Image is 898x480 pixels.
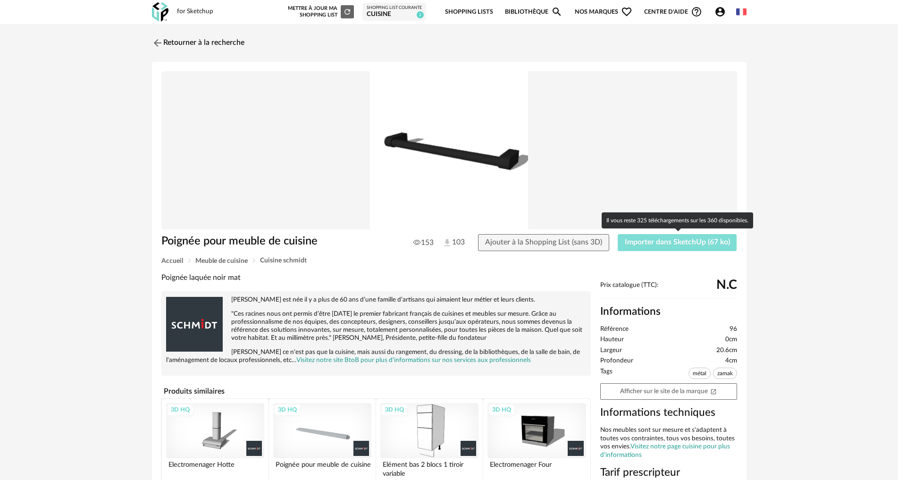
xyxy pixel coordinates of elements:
span: Refresh icon [343,9,352,14]
a: Visitez notre page cuisine pour plus d'informations [600,443,730,458]
a: Retourner à la recherche [152,33,244,53]
div: Electromenager Hotte [166,458,264,477]
span: 96 [730,325,737,334]
h2: Informations [600,305,737,319]
div: Mettre à jour ma Shopping List [286,5,354,18]
p: [PERSON_NAME] est née il y a plus de 60 ans d’une famille d’artisans qui aimaient leur métier et ... [166,296,586,304]
span: zamak [713,368,737,379]
a: Visitez notre site BtoB pour plus d'informations sur nos services aux professionnels [296,357,531,363]
span: Account Circle icon [714,6,730,17]
div: Il vous reste 325 téléchargements sur les 360 disponibles. [602,212,753,228]
span: Account Circle icon [714,6,726,17]
span: Cuisine schmidt [260,257,307,264]
div: Elément bas 2 blocs 1 tiroir variable [380,458,478,477]
img: Téléchargements [442,238,452,248]
span: N.C [716,281,737,289]
a: Shopping Lists [445,1,493,23]
span: Help Circle Outline icon [691,6,702,17]
div: Prix catalogue (TTC): [600,281,737,299]
span: Ajouter à la Shopping List (sans 3D) [485,238,602,246]
span: Hauteur [600,336,624,344]
div: Cuisine [367,10,422,19]
span: 2 [417,11,424,18]
div: Shopping List courante [367,5,422,11]
span: métal [688,368,711,379]
h3: Tarif prescripteur [600,466,737,480]
span: Largeur [600,346,622,355]
a: Shopping List courante Cuisine 2 [367,5,422,19]
div: 3D HQ [381,404,408,416]
h4: Produits similaires [161,384,591,398]
span: 153 [413,238,434,247]
div: Nos meubles sont sur mesure et s'adaptent à toutes vos contraintes, tous vos besoins, toutes vos ... [600,426,737,459]
span: Magnify icon [551,6,562,17]
span: 4cm [725,357,737,365]
h3: Informations techniques [600,406,737,420]
span: Importer dans SketchUp (67 ko) [625,238,730,246]
img: OXP [152,2,168,22]
img: brand logo [166,296,223,353]
span: Meuble de cuisine [195,258,248,264]
span: Nos marques [575,1,632,23]
div: 3D HQ [488,404,515,416]
h1: Poignée pour meuble de cuisine [161,234,396,249]
p: [PERSON_NAME] ce n'est pas que la cuisine, mais aussi du rangement, du dressing, de la bibliothèq... [166,348,586,364]
img: fr [736,7,747,17]
button: Importer dans SketchUp (67 ko) [618,234,737,251]
a: BibliothèqueMagnify icon [505,1,562,23]
span: Centre d'aideHelp Circle Outline icon [644,6,702,17]
span: Référence [600,325,629,334]
div: for Sketchup [177,8,213,16]
span: Open In New icon [710,387,717,394]
div: 3D HQ [274,404,301,416]
div: 3D HQ [167,404,194,416]
span: 20.6cm [716,346,737,355]
span: Heart Outline icon [621,6,632,17]
button: Ajouter à la Shopping List (sans 3D) [478,234,609,251]
a: Afficher sur le site de la marqueOpen In New icon [600,383,737,400]
span: Accueil [161,258,183,264]
span: 0cm [725,336,737,344]
div: Electromenager Four [487,458,586,477]
span: Tags [600,368,613,381]
img: svg+xml;base64,PHN2ZyB3aWR0aD0iMjQiIGhlaWdodD0iMjQiIHZpZXdCb3g9IjAgMCAyNCAyNCIgZmlsbD0ibm9uZSIgeG... [152,37,163,49]
img: Product pack shot [161,71,737,230]
span: Profondeur [600,357,633,365]
div: Poignée pour meuble de cuisine [273,458,371,477]
div: Poignée laquée noir mat [161,273,591,283]
p: "Ces racines nous ont permis d’être [DATE] le premier fabricant français de cuisines et meubles s... [166,310,586,342]
div: Breadcrumb [161,257,737,264]
span: 103 [442,237,461,248]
